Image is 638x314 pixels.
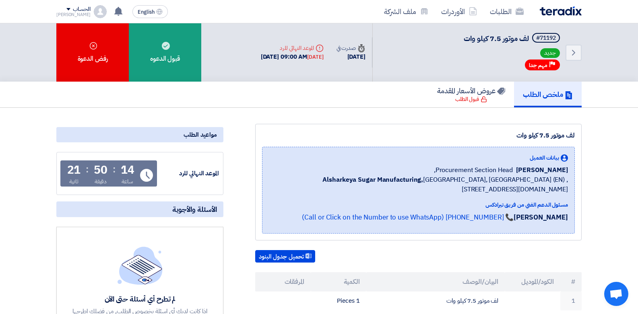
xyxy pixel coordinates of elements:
[73,6,90,13] div: الحساب
[536,35,556,41] div: #71192
[118,246,163,284] img: empty_state_list.svg
[94,164,107,176] div: 50
[269,201,568,209] div: مسئول الدعم الفني من فريق تيرادكس
[530,154,559,162] span: بيانات العميل
[523,90,573,99] h5: ملخص الطلب
[428,82,514,107] a: عروض الأسعار المقدمة قبول الطلب
[514,82,582,107] a: ملخص الطلب
[435,2,483,21] a: الأوردرات
[560,291,582,310] td: 1
[529,62,547,69] span: مهم جدا
[302,212,514,222] a: 📞 [PHONE_NUMBER] (Call or Click on the Number to use WhatsApp)
[262,131,575,140] div: لف موتور 7.5 كيلو وات
[269,175,568,194] span: [GEOGRAPHIC_DATA], [GEOGRAPHIC_DATA] (EN) ,[STREET_ADDRESS][DOMAIN_NAME]
[132,5,168,18] button: English
[56,12,91,17] div: [PERSON_NAME]
[437,86,505,95] h5: عروض الأسعار المقدمة
[261,44,324,52] div: الموعد النهائي للرد
[311,272,366,291] th: الكمية
[172,205,217,214] span: الأسئلة والأجوبة
[255,272,311,291] th: المرفقات
[307,53,323,61] div: [DATE]
[72,294,209,304] div: لم تطرح أي أسئلة حتى الآن
[434,165,513,175] span: Procurement Section Head,
[337,44,365,52] div: صدرت في
[129,23,201,82] div: قبول الدعوه
[366,272,505,291] th: البيان/الوصف
[378,2,435,21] a: ملف الشركة
[95,177,107,186] div: دقيقة
[261,52,324,62] div: [DATE] 09:00 AM
[255,250,315,263] button: تحميل جدول البنود
[483,2,530,21] a: الطلبات
[122,177,133,186] div: ساعة
[516,165,568,175] span: [PERSON_NAME]
[67,164,81,176] div: 21
[138,9,155,15] span: English
[69,177,78,186] div: ثانية
[159,169,219,178] div: الموعد النهائي للرد
[56,23,129,82] div: رفض الدعوة
[121,164,134,176] div: 14
[604,282,628,306] a: Open chat
[455,95,487,103] div: قبول الطلب
[322,175,423,185] b: Alsharkeya Sugar Manufacturing,
[86,162,89,176] div: :
[94,5,107,18] img: profile_test.png
[540,48,560,58] span: جديد
[464,33,562,44] h5: لف موتور 7.5 كيلو وات
[366,291,505,310] td: لف موتور 7.5 كيلو وات
[514,212,568,222] strong: [PERSON_NAME]
[56,127,223,142] div: مواعيد الطلب
[464,33,529,44] span: لف موتور 7.5 كيلو وات
[540,6,582,16] img: Teradix logo
[505,272,560,291] th: الكود/الموديل
[311,291,366,310] td: 1 Pieces
[560,272,582,291] th: #
[337,52,365,62] div: [DATE]
[113,162,116,176] div: :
